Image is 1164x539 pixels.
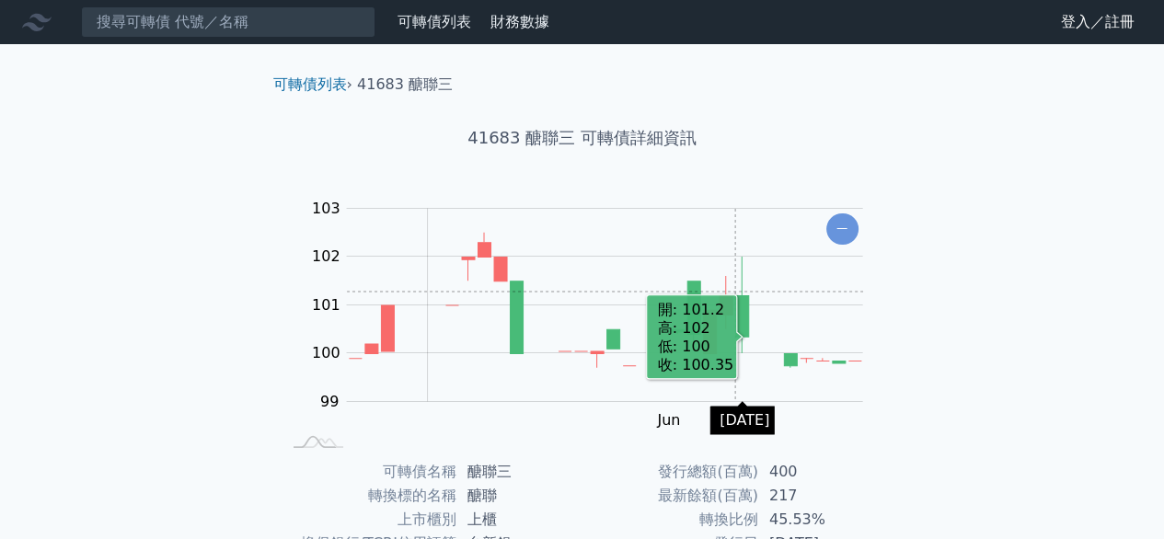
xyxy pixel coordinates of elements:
tspan: 101 [312,296,340,314]
td: 45.53% [758,508,884,532]
a: 財務數據 [490,13,549,30]
tspan: 103 [312,200,340,217]
td: 217 [758,484,884,508]
td: 可轉債名稱 [281,460,456,484]
li: › [273,74,352,96]
iframe: Chat Widget [1072,451,1164,539]
tspan: 99 [320,393,339,410]
td: 轉換標的名稱 [281,484,456,508]
li: 41683 醣聯三 [357,74,453,96]
a: 登入／註冊 [1046,7,1149,37]
h1: 41683 醣聯三 可轉債詳細資訊 [259,125,906,151]
tspan: Jun [656,411,680,429]
td: 最新餘額(百萬) [582,484,758,508]
a: 可轉債列表 [398,13,471,30]
g: Chart [301,200,890,429]
div: 聊天小工具 [1072,451,1164,539]
td: 上市櫃別 [281,508,456,532]
td: 400 [758,460,884,484]
tspan: 100 [312,344,340,361]
input: 搜尋可轉債 代號／名稱 [81,6,375,38]
tspan: 102 [312,247,340,265]
td: 醣聯三 [456,460,582,484]
td: 發行總額(百萬) [582,460,758,484]
td: 轉換比例 [582,508,758,532]
td: 上櫃 [456,508,582,532]
td: 醣聯 [456,484,582,508]
a: 可轉債列表 [273,75,347,93]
